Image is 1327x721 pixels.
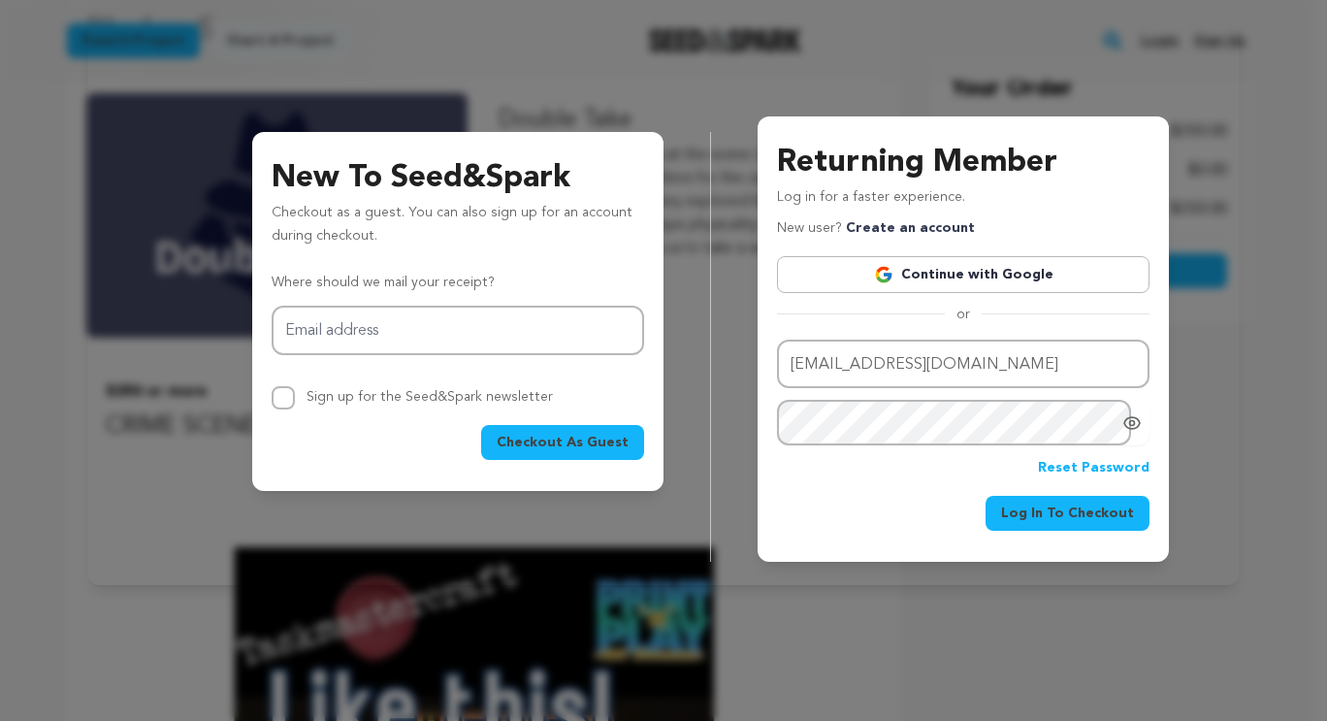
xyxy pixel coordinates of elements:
h3: Returning Member [777,140,1149,186]
img: Google logo [874,265,893,284]
p: Checkout as a guest. You can also sign up for an account during checkout. [272,202,644,256]
span: Log In To Checkout [1001,504,1134,523]
span: or [945,305,982,324]
label: Sign up for the Seed&Spark newsletter [307,390,553,404]
h3: New To Seed&Spark [272,155,644,202]
input: Email address [777,340,1149,389]
span: Checkout As Guest [497,433,629,452]
a: Create an account [846,221,975,235]
p: Log in for a faster experience. [777,186,1149,217]
p: New user? [777,217,975,241]
input: Email address [272,306,644,355]
button: Log In To Checkout [986,496,1149,531]
a: Continue with Google [777,256,1149,293]
button: Checkout As Guest [481,425,644,460]
p: Where should we mail your receipt? [272,272,644,295]
a: Reset Password [1038,457,1149,480]
a: Show password as plain text. Warning: this will display your password on the screen. [1122,413,1142,433]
